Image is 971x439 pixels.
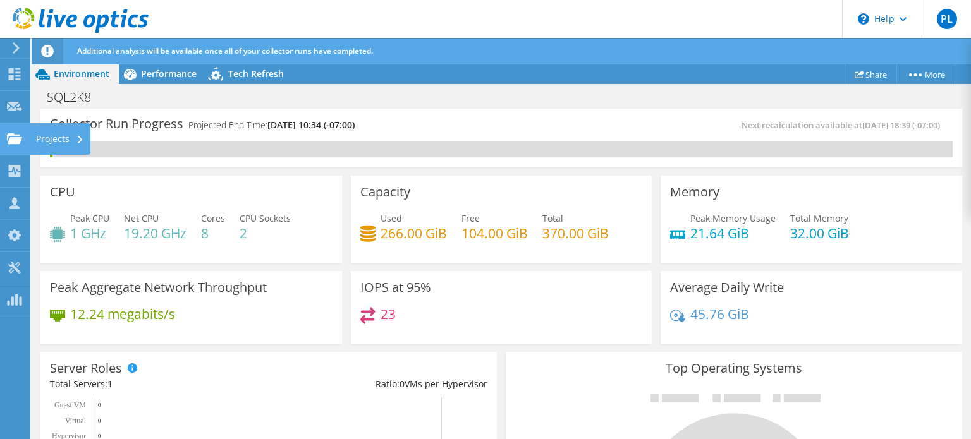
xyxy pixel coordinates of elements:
h3: Peak Aggregate Network Throughput [50,280,267,294]
h3: CPU [50,185,75,199]
span: 1 [107,378,113,390]
h4: 266.00 GiB [381,226,447,240]
text: 0 [98,402,101,408]
span: Tech Refresh [228,68,284,80]
div: Ratio: VMs per Hypervisor [269,377,487,391]
span: Cores [201,212,225,224]
span: Free [461,212,480,224]
svg: \n [858,13,869,25]
h4: 19.20 GHz [124,226,186,240]
span: Environment [54,68,109,80]
a: Share [845,64,897,84]
span: Next recalculation available at [742,119,946,131]
span: Total Memory [790,212,848,224]
text: 0 [98,433,101,439]
h1: SQL2K8 [41,90,111,104]
div: Total Servers: [50,377,269,391]
h4: 1 GHz [70,226,109,240]
a: More [896,64,955,84]
h4: 45.76 GiB [690,307,749,321]
h3: IOPS at 95% [360,280,431,294]
h4: 12.24 megabits/s [70,307,175,321]
span: CPU Sockets [240,212,291,224]
h4: 21.64 GiB [690,226,776,240]
span: [DATE] 18:39 (-07:00) [862,119,940,131]
span: Peak CPU [70,212,109,224]
h3: Capacity [360,185,410,199]
div: Projects [30,123,90,155]
span: Used [381,212,402,224]
h4: Projected End Time: [188,118,355,132]
span: Peak Memory Usage [690,212,776,224]
span: PL [937,9,957,29]
h3: Server Roles [50,361,122,375]
h4: 23 [381,307,396,321]
h3: Top Operating Systems [515,361,953,375]
h4: 104.00 GiB [461,226,528,240]
span: Total [542,212,563,224]
h4: 2 [240,226,291,240]
span: Net CPU [124,212,159,224]
h4: 8 [201,226,225,240]
text: Virtual [65,416,87,425]
span: [DATE] 10:34 (-07:00) [267,119,355,131]
h4: 370.00 GiB [542,226,609,240]
span: Performance [141,68,197,80]
text: Guest VM [54,400,86,409]
span: Additional analysis will be available once all of your collector runs have completed. [77,45,373,56]
h4: 32.00 GiB [790,226,849,240]
h3: Memory [670,185,719,199]
text: 0 [98,418,101,424]
h3: Average Daily Write [670,280,784,294]
span: 0 [400,378,405,390]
